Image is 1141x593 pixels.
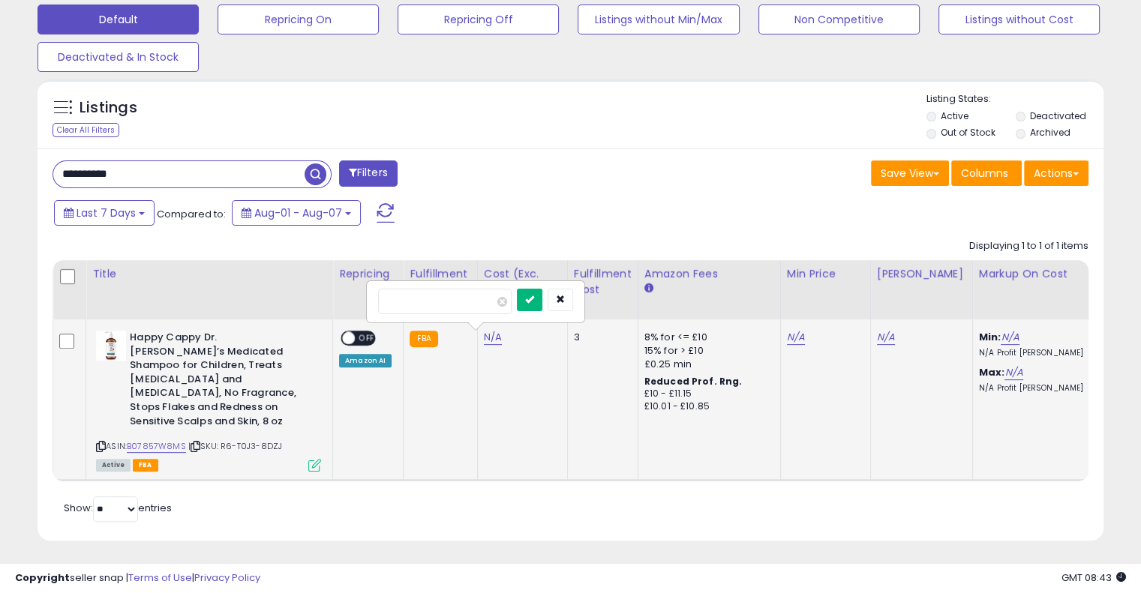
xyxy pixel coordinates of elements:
[979,266,1109,282] div: Markup on Cost
[644,282,653,295] small: Amazon Fees.
[80,97,137,118] h5: Listings
[38,42,199,72] button: Deactivated & In Stock
[355,332,379,345] span: OFF
[969,239,1088,253] div: Displaying 1 to 1 of 1 items
[96,459,131,472] span: All listings currently available for purchase on Amazon
[38,4,199,34] button: Default
[15,571,70,585] strong: Copyright
[787,330,805,345] a: N/A
[644,358,769,371] div: £0.25 min
[972,260,1115,319] th: The percentage added to the cost of goods (COGS) that forms the calculator for Min & Max prices.
[574,266,632,298] div: Fulfillment Cost
[398,4,559,34] button: Repricing Off
[979,383,1103,394] p: N/A Profit [PERSON_NAME]
[941,109,968,122] label: Active
[194,571,260,585] a: Privacy Policy
[96,331,126,361] img: 316FNA40CsL._SL40_.jpg
[979,365,1005,379] b: Max:
[54,200,155,226] button: Last 7 Days
[1029,109,1085,122] label: Deactivated
[926,92,1103,106] p: Listing States:
[871,160,949,186] button: Save View
[877,266,966,282] div: [PERSON_NAME]
[644,388,769,400] div: £10 - £11.15
[133,459,158,472] span: FBA
[15,571,260,586] div: seller snap | |
[644,375,743,388] b: Reduced Prof. Rng.
[1029,126,1070,139] label: Archived
[96,331,321,470] div: ASIN:
[410,266,470,282] div: Fulfillment
[1061,571,1126,585] span: 2025-08-15 08:43 GMT
[787,266,864,282] div: Min Price
[339,160,398,187] button: Filters
[53,123,119,137] div: Clear All Filters
[77,205,136,220] span: Last 7 Days
[130,331,312,432] b: Happy Cappy Dr. [PERSON_NAME]’s Medicated Shampoo for Children, Treats [MEDICAL_DATA] and [MEDICA...
[232,200,361,226] button: Aug-01 - Aug-07
[979,330,1001,344] b: Min:
[1001,330,1019,345] a: N/A
[979,348,1103,358] p: N/A Profit [PERSON_NAME]
[961,166,1008,181] span: Columns
[941,126,995,139] label: Out of Stock
[877,330,895,345] a: N/A
[938,4,1100,34] button: Listings without Cost
[484,266,561,298] div: Cost (Exc. VAT)
[339,266,397,282] div: Repricing
[644,331,769,344] div: 8% for <= £10
[644,344,769,358] div: 15% for > £10
[758,4,920,34] button: Non Competitive
[1004,365,1022,380] a: N/A
[484,330,502,345] a: N/A
[254,205,342,220] span: Aug-01 - Aug-07
[64,501,172,515] span: Show: entries
[339,354,392,367] div: Amazon AI
[578,4,739,34] button: Listings without Min/Max
[644,400,769,413] div: £10.01 - £10.85
[1024,160,1088,186] button: Actions
[574,331,626,344] div: 3
[218,4,379,34] button: Repricing On
[92,266,326,282] div: Title
[951,160,1022,186] button: Columns
[127,440,186,453] a: B07857W8MS
[410,331,437,347] small: FBA
[644,266,774,282] div: Amazon Fees
[157,207,226,221] span: Compared to:
[128,571,192,585] a: Terms of Use
[188,440,282,452] span: | SKU: R6-T0J3-8DZJ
